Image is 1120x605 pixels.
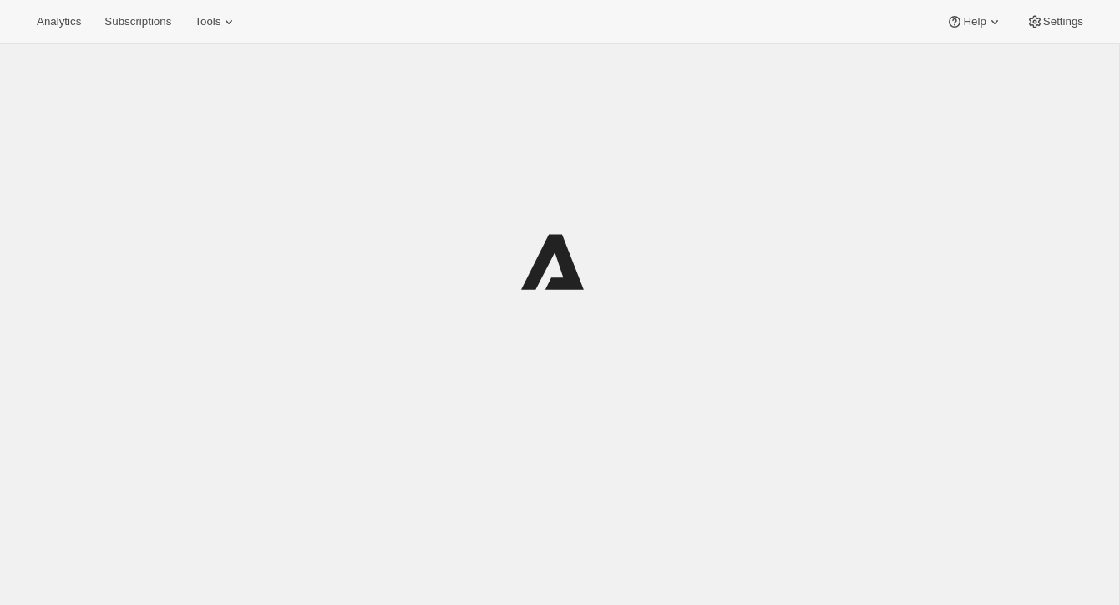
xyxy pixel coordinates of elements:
span: Analytics [37,15,81,28]
button: Help [936,10,1012,33]
button: Analytics [27,10,91,33]
span: Help [963,15,986,28]
span: Subscriptions [104,15,171,28]
span: Tools [195,15,220,28]
button: Tools [185,10,247,33]
span: Settings [1043,15,1083,28]
button: Subscriptions [94,10,181,33]
button: Settings [1016,10,1093,33]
